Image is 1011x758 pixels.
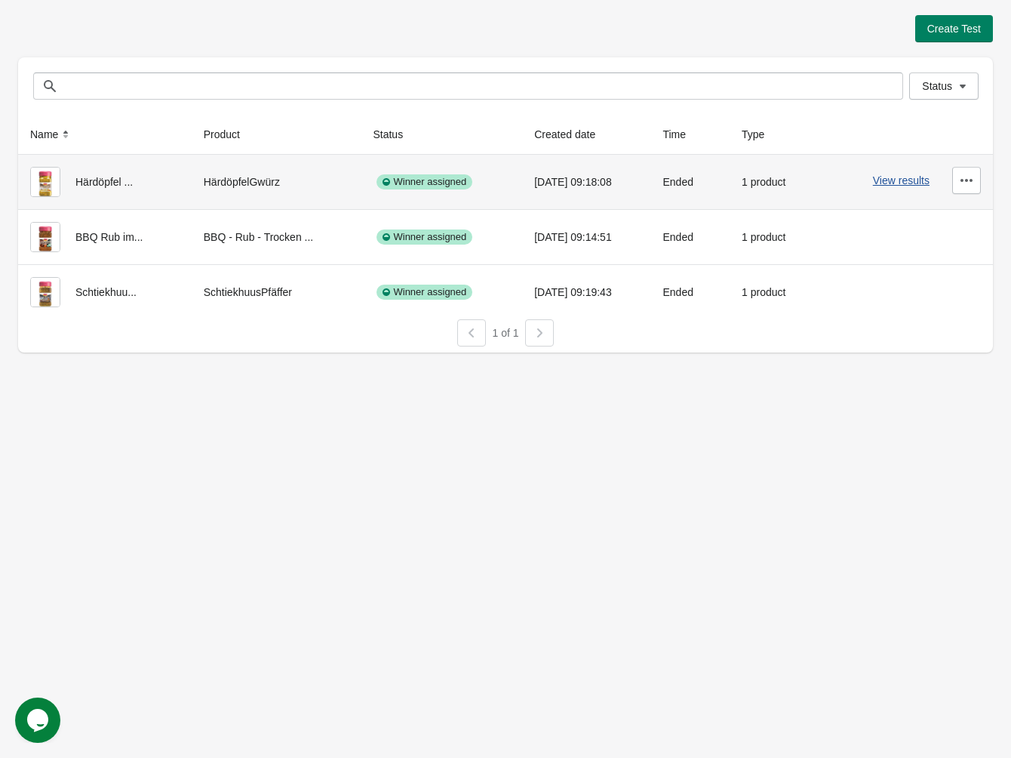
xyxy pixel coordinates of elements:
[30,167,180,197] div: Härdöpfel ...
[736,121,785,148] button: Type
[376,230,472,245] div: Winner assigned
[528,121,616,148] button: Created date
[662,167,718,197] div: Ended
[376,174,472,189] div: Winner assigned
[742,222,804,252] div: 1 product
[656,121,707,148] button: Time
[742,277,804,307] div: 1 product
[204,167,349,197] div: HärdöpfelGwürz
[873,230,930,242] button: View results
[198,121,261,148] button: Product
[873,285,930,297] button: View results
[662,277,718,307] div: Ended
[909,72,979,100] button: Status
[15,698,63,743] iframe: chat widget
[662,222,718,252] div: Ended
[204,222,349,252] div: BBQ - Rub - Trocken ...
[376,285,472,300] div: Winner assigned
[873,174,930,186] button: View results
[927,23,981,35] span: Create Test
[534,277,638,307] div: [DATE] 09:19:43
[30,277,180,307] div: Schtiekhuu...
[915,15,993,42] button: Create Test
[742,167,804,197] div: 1 product
[922,80,952,92] span: Status
[24,121,79,148] button: Name
[204,277,349,307] div: SchtiekhuusPfäffer
[534,167,638,197] div: [DATE] 09:18:08
[30,222,180,252] div: BBQ Rub im...
[534,222,638,252] div: [DATE] 09:14:51
[367,121,424,148] button: Status
[492,327,518,339] span: 1 of 1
